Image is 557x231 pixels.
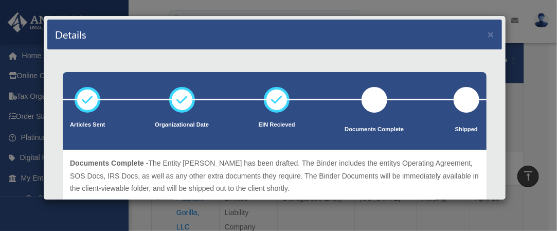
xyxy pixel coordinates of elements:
[345,125,404,135] p: Documents Complete
[55,27,86,42] h4: Details
[70,157,479,195] p: The Entity [PERSON_NAME] has been drafted. The Binder includes the entitys Operating Agreement, S...
[70,159,148,167] span: Documents Complete -
[454,125,479,135] p: Shipped
[155,120,209,130] p: Organizational Date
[259,120,295,130] p: EIN Recieved
[488,29,494,40] button: ×
[70,120,105,130] p: Articles Sent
